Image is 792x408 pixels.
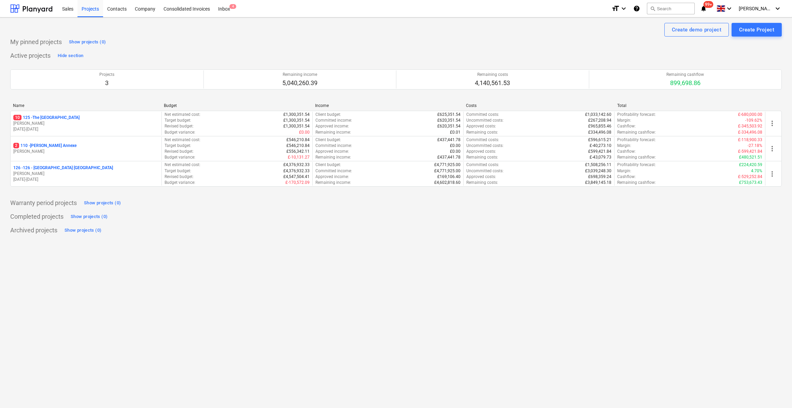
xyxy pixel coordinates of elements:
p: £1,300,351.54 [283,112,310,118]
div: Income [315,103,461,108]
p: £4,376,932.33 [283,162,310,168]
p: £4,376,932.33 [283,168,310,174]
p: Remaining costs [475,72,510,78]
p: Remaining income : [315,180,351,186]
p: £4,547,504.41 [283,174,310,180]
i: Knowledge base [633,4,640,13]
p: Remaining costs : [466,154,498,160]
p: [DATE] - [DATE] [13,177,159,182]
div: 126 -126 - [GEOGRAPHIC_DATA] [GEOGRAPHIC_DATA][PERSON_NAME][DATE]-[DATE] [13,165,159,182]
span: 2 [13,143,19,148]
p: £-43,079.73 [590,154,611,160]
p: Margin : [617,118,631,123]
p: £437,441.78 [437,154,461,160]
p: £-334,496.08 [738,130,762,135]
button: Hide section [56,50,85,61]
p: £0.00 [450,143,461,149]
p: Profitability forecast : [617,162,656,168]
p: £480,521.51 [739,154,762,160]
p: 5,040,260.39 [282,79,317,87]
p: Target budget : [165,168,191,174]
p: £546,210.84 [286,143,310,149]
span: 10 [13,115,22,120]
p: £437,441.78 [437,137,461,143]
i: notifications [700,4,707,13]
div: Budget [164,103,309,108]
p: Client budget : [315,112,341,118]
p: £-680,000.00 [738,112,762,118]
span: more_vert [768,170,776,178]
div: Show projects (0) [69,38,106,46]
p: Remaining costs : [466,130,498,135]
p: £-10,131.27 [288,154,310,160]
p: 899,698.86 [666,79,704,87]
p: 125 - The [GEOGRAPHIC_DATA] [13,115,80,121]
p: Remaining income : [315,130,351,135]
p: Target budget : [165,118,191,123]
div: 2110 -[PERSON_NAME] Annexe[PERSON_NAME] [13,143,159,154]
p: £1,033,142.60 [585,112,611,118]
p: £334,496.08 [588,130,611,135]
div: Costs [466,103,611,108]
p: Profitability forecast : [617,137,656,143]
button: Create Project [732,23,782,37]
button: Create demo project [664,23,729,37]
p: £169,106.40 [437,174,461,180]
p: [DATE] - [DATE] [13,126,159,132]
span: more_vert [768,119,776,127]
p: Committed costs : [466,137,499,143]
p: £753,673.43 [739,180,762,186]
p: Warranty period projects [10,199,77,207]
p: 3 [99,79,114,87]
p: Approved income : [315,123,349,129]
i: keyboard_arrow_down [774,4,782,13]
p: Cashflow : [617,123,636,129]
p: Projects [99,72,114,78]
p: £3,039,248.30 [585,168,611,174]
p: £3,849,145.18 [585,180,611,186]
p: £546,210.84 [286,137,310,143]
p: Margin : [617,168,631,174]
i: keyboard_arrow_down [725,4,733,13]
p: Remaining cashflow [666,72,704,78]
p: Completed projects [10,213,63,221]
p: Remaining income [282,72,317,78]
p: £224,420.59 [739,162,762,168]
div: Create Project [739,25,774,34]
p: £620,351.54 [437,118,461,123]
p: Remaining cashflow : [617,154,656,160]
p: £-345,503.92 [738,123,762,129]
p: Archived projects [10,226,57,234]
p: Net estimated cost : [165,162,200,168]
p: Remaining costs : [466,180,498,186]
p: -27.18% [748,143,762,149]
p: Revised budget : [165,149,194,154]
p: Uncommitted costs : [466,118,504,123]
button: Show projects (0) [63,225,103,236]
p: Client budget : [315,162,341,168]
p: Committed income : [315,168,352,174]
p: £965,855.46 [588,123,611,129]
p: £0.01 [450,130,461,135]
span: more_vert [768,145,776,153]
iframe: Chat Widget [758,375,792,408]
p: [PERSON_NAME] [13,149,159,154]
p: Client budget : [315,137,341,143]
p: £-170,572.09 [285,180,310,186]
p: Committed income : [315,118,352,123]
p: Committed costs : [466,112,499,118]
p: £596,615.21 [588,137,611,143]
p: £625,351.54 [437,112,461,118]
div: Hide section [58,52,83,60]
p: £-40,273.10 [590,143,611,149]
p: £556,342.11 [286,149,310,154]
span: [PERSON_NAME] [739,6,773,11]
p: 4,140,561.53 [475,79,510,87]
button: Show projects (0) [67,37,108,47]
div: Show projects (0) [84,199,121,207]
p: Uncommitted costs : [466,168,504,174]
p: Committed costs : [466,162,499,168]
button: Search [647,3,695,14]
p: Cashflow : [617,174,636,180]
